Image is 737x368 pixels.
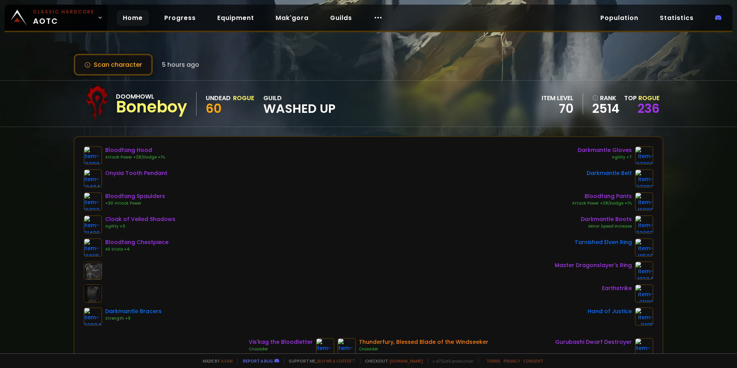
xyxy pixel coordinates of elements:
[105,200,165,206] div: +30 Attack Power
[575,238,632,246] div: Tarnished Elven Ring
[105,246,169,252] div: All Stats +4
[635,338,653,356] img: item-19853
[105,315,162,322] div: Strength +9
[635,238,653,257] img: item-18500
[592,103,620,114] a: 2514
[555,261,632,269] div: Master Dragonslayer's Ring
[587,169,632,177] div: Darkmantle Belt
[324,10,358,26] a: Guilds
[578,154,632,160] div: Agility +7
[588,307,632,315] div: Hand of Justice
[198,358,233,364] span: Made by
[635,146,653,165] img: item-22006
[360,358,423,364] span: Checkout
[359,338,488,346] div: Thunderfury, Blessed Blade of the Windseeker
[635,307,653,326] img: item-11815
[105,146,165,154] div: Bloodfang Hood
[105,215,175,223] div: Cloak of Veiled Shadows
[638,94,659,102] span: Rogue
[602,284,632,292] div: Earthstrike
[84,238,102,257] img: item-16905
[581,223,632,229] div: Minor Speed Increase
[162,60,199,69] span: 5 hours ago
[33,8,94,15] small: Classic Hardcore
[359,346,488,352] div: Crusader
[624,93,659,103] div: Top
[316,338,334,356] img: item-17075
[428,358,474,364] span: v. d752d5 - production
[572,192,632,200] div: Bloodfang Pants
[5,5,107,31] a: Classic HardcoreAOTC
[105,154,165,160] div: Attack Power +28/Dodge +1%
[284,358,355,364] span: Support me,
[84,192,102,211] img: item-16832
[116,101,187,113] div: Boneboy
[635,261,653,280] img: item-19384
[84,169,102,188] img: item-18404
[105,238,169,246] div: Bloodfang Chestpiece
[84,307,102,326] img: item-22004
[504,358,520,364] a: Privacy
[263,103,335,114] span: Washed Up
[233,93,254,103] div: Rogue
[592,93,620,103] div: rank
[635,169,653,188] img: item-22002
[249,346,313,352] div: Crusader
[638,100,659,117] a: 236
[542,93,573,103] div: item level
[33,8,94,27] span: AOTC
[74,54,153,76] button: Scan character
[317,358,355,364] a: Buy me a coffee
[206,100,221,117] span: 60
[105,192,165,200] div: Bloodfang Spaulders
[243,358,273,364] a: Report a bug
[578,146,632,154] div: Darkmantle Gloves
[555,338,632,346] div: Gurubashi Dwarf Destroyer
[105,169,167,177] div: Onyxia Tooth Pendant
[572,200,632,206] div: Attack Power +28/Dodge +1%
[84,146,102,165] img: item-16908
[158,10,202,26] a: Progress
[269,10,315,26] a: Mak'gora
[105,223,175,229] div: Agility +3
[221,358,233,364] a: a fan
[635,192,653,211] img: item-16909
[116,92,187,101] div: Doomhowl
[117,10,149,26] a: Home
[542,103,573,114] div: 70
[594,10,644,26] a: Population
[337,338,356,356] img: item-19019
[211,10,260,26] a: Equipment
[523,358,544,364] a: Consent
[249,338,313,346] div: Vis'kag the Bloodletter
[654,10,700,26] a: Statistics
[390,358,423,364] a: [DOMAIN_NAME]
[263,93,335,114] div: guild
[635,215,653,234] img: item-22003
[206,93,231,103] div: Undead
[581,215,632,223] div: Darkmantle Boots
[105,307,162,315] div: Darkmantle Bracers
[635,284,653,303] img: item-21180
[486,358,501,364] a: Terms
[84,215,102,234] img: item-21406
